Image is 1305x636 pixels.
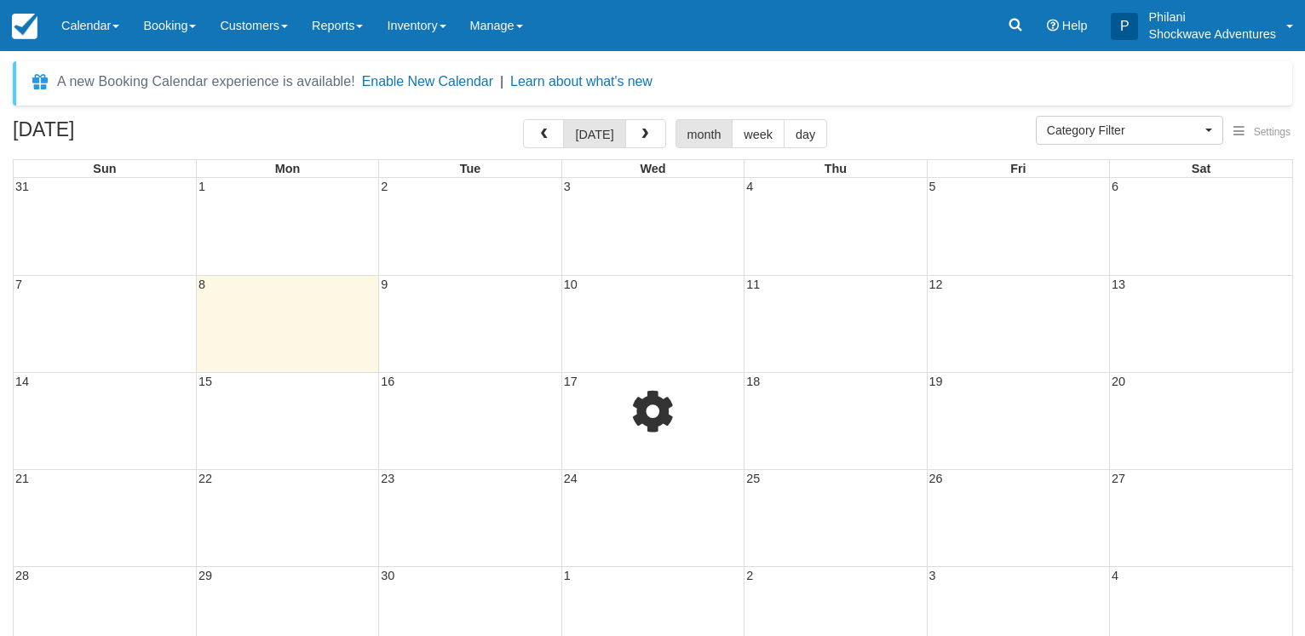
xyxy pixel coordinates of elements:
[928,472,945,485] span: 26
[197,375,214,388] span: 15
[14,569,31,582] span: 28
[1062,19,1088,32] span: Help
[928,375,945,388] span: 19
[379,375,396,388] span: 16
[1110,472,1127,485] span: 27
[1010,162,1026,175] span: Fri
[379,278,389,291] span: 9
[1110,375,1127,388] span: 20
[744,278,762,291] span: 11
[1047,122,1201,139] span: Category Filter
[13,119,228,151] h2: [DATE]
[1223,120,1301,145] button: Settings
[362,73,493,90] button: Enable New Calendar
[562,278,579,291] span: 10
[1047,20,1059,32] i: Help
[379,180,389,193] span: 2
[825,162,847,175] span: Thu
[675,119,733,148] button: month
[562,180,572,193] span: 3
[14,375,31,388] span: 14
[460,162,481,175] span: Tue
[563,119,625,148] button: [DATE]
[14,278,24,291] span: 7
[1110,180,1120,193] span: 6
[14,180,31,193] span: 31
[12,14,37,39] img: checkfront-main-nav-mini-logo.png
[928,278,945,291] span: 12
[744,180,755,193] span: 4
[928,180,938,193] span: 5
[57,72,355,92] div: A new Booking Calendar experience is available!
[1148,26,1276,43] p: Shockwave Adventures
[1036,116,1223,145] button: Category Filter
[928,569,938,582] span: 3
[744,472,762,485] span: 25
[93,162,116,175] span: Sun
[744,569,755,582] span: 2
[197,569,214,582] span: 29
[379,472,396,485] span: 23
[275,162,301,175] span: Mon
[640,162,665,175] span: Wed
[1110,569,1120,582] span: 4
[197,278,207,291] span: 8
[562,375,579,388] span: 17
[1110,278,1127,291] span: 13
[1254,126,1291,138] span: Settings
[197,472,214,485] span: 22
[562,569,572,582] span: 1
[500,74,503,89] span: |
[562,472,579,485] span: 24
[1148,9,1276,26] p: Philani
[784,119,827,148] button: day
[1192,162,1210,175] span: Sat
[14,472,31,485] span: 21
[510,74,652,89] a: Learn about what's new
[1111,13,1138,40] div: P
[379,569,396,582] span: 30
[744,375,762,388] span: 18
[732,119,785,148] button: week
[197,180,207,193] span: 1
